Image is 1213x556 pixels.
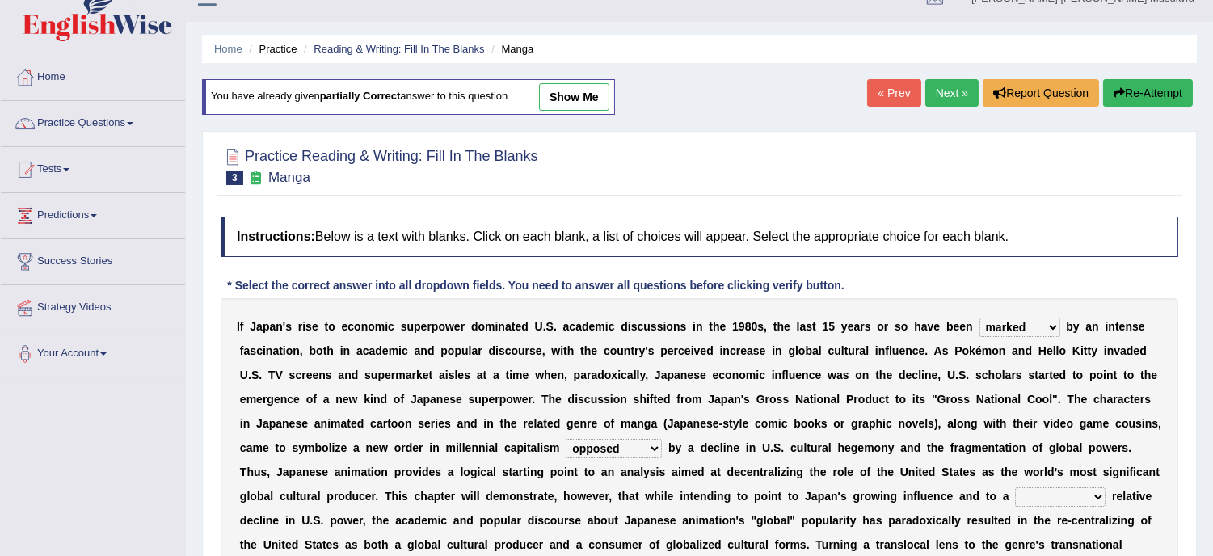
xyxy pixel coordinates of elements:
[512,344,519,357] b: o
[250,320,256,333] b: J
[1108,320,1115,333] b: n
[772,344,775,357] b: i
[591,344,597,357] b: e
[933,320,940,333] b: e
[784,320,790,333] b: e
[1047,344,1053,357] b: e
[256,320,263,333] b: a
[775,344,782,357] b: n
[250,344,256,357] b: s
[844,344,849,357] b: t
[740,344,747,357] b: e
[982,344,992,357] b: m
[983,79,1099,107] button: Report Question
[318,369,326,381] b: n
[499,344,505,357] b: s
[736,344,740,357] b: r
[696,320,703,333] b: n
[954,344,962,357] b: P
[928,320,934,333] b: v
[495,320,499,333] b: i
[535,320,543,333] b: U
[439,369,445,381] b: a
[806,320,812,333] b: s
[214,43,242,55] a: Home
[221,277,851,294] div: * Select the correct answer into all dropdown fields. You need to answer all questions before cli...
[256,344,263,357] b: c
[221,217,1178,257] h4: Below is a text with blanks. Click on each blank, a list of choices will appear. Select the appro...
[364,369,371,381] b: s
[375,320,385,333] b: m
[543,320,546,333] b: .
[445,320,454,333] b: w
[752,320,758,333] b: 0
[777,320,784,333] b: h
[959,320,966,333] b: e
[518,344,525,357] b: u
[554,320,557,333] b: .
[1088,344,1092,357] b: t
[432,320,439,333] b: p
[757,320,764,333] b: s
[1,55,185,95] a: Home
[860,320,864,333] b: r
[1038,344,1047,357] b: H
[914,320,921,333] b: h
[421,320,427,333] b: e
[722,344,730,357] b: n
[854,320,861,333] b: a
[268,369,276,381] b: T
[760,344,766,357] b: e
[286,344,293,357] b: o
[605,320,609,333] b: i
[1,285,185,326] a: Strategy Videos
[877,320,884,333] b: o
[819,344,822,357] b: l
[347,320,354,333] b: c
[245,41,297,57] li: Practice
[415,344,421,357] b: a
[905,344,912,357] b: n
[312,320,318,333] b: e
[382,344,389,357] b: e
[621,320,628,333] b: d
[732,320,739,333] b: 1
[423,369,429,381] b: e
[237,230,315,243] b: Instructions:
[385,369,391,381] b: e
[289,369,296,381] b: s
[1127,344,1134,357] b: d
[595,320,604,333] b: m
[448,344,455,357] b: o
[295,369,301,381] b: c
[478,320,486,333] b: o
[352,369,359,381] b: d
[310,344,317,357] b: b
[487,41,533,57] li: Manga
[488,344,495,357] b: d
[244,344,251,357] b: a
[645,344,647,357] b: '
[648,344,655,357] b: s
[691,344,694,357] b: i
[268,170,310,185] small: Manga
[866,344,869,357] b: l
[283,344,286,357] b: i
[505,344,512,357] b: c
[745,320,752,333] b: 8
[1139,344,1147,357] b: d
[921,320,928,333] b: a
[427,344,435,357] b: d
[828,344,835,357] b: c
[536,344,542,357] b: e
[1018,344,1026,357] b: n
[1085,320,1092,333] b: a
[505,320,512,333] b: a
[693,320,696,333] b: i
[753,344,760,357] b: s
[630,344,634,357] b: t
[266,344,273,357] b: n
[248,369,251,381] b: .
[855,344,859,357] b: r
[694,344,701,357] b: v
